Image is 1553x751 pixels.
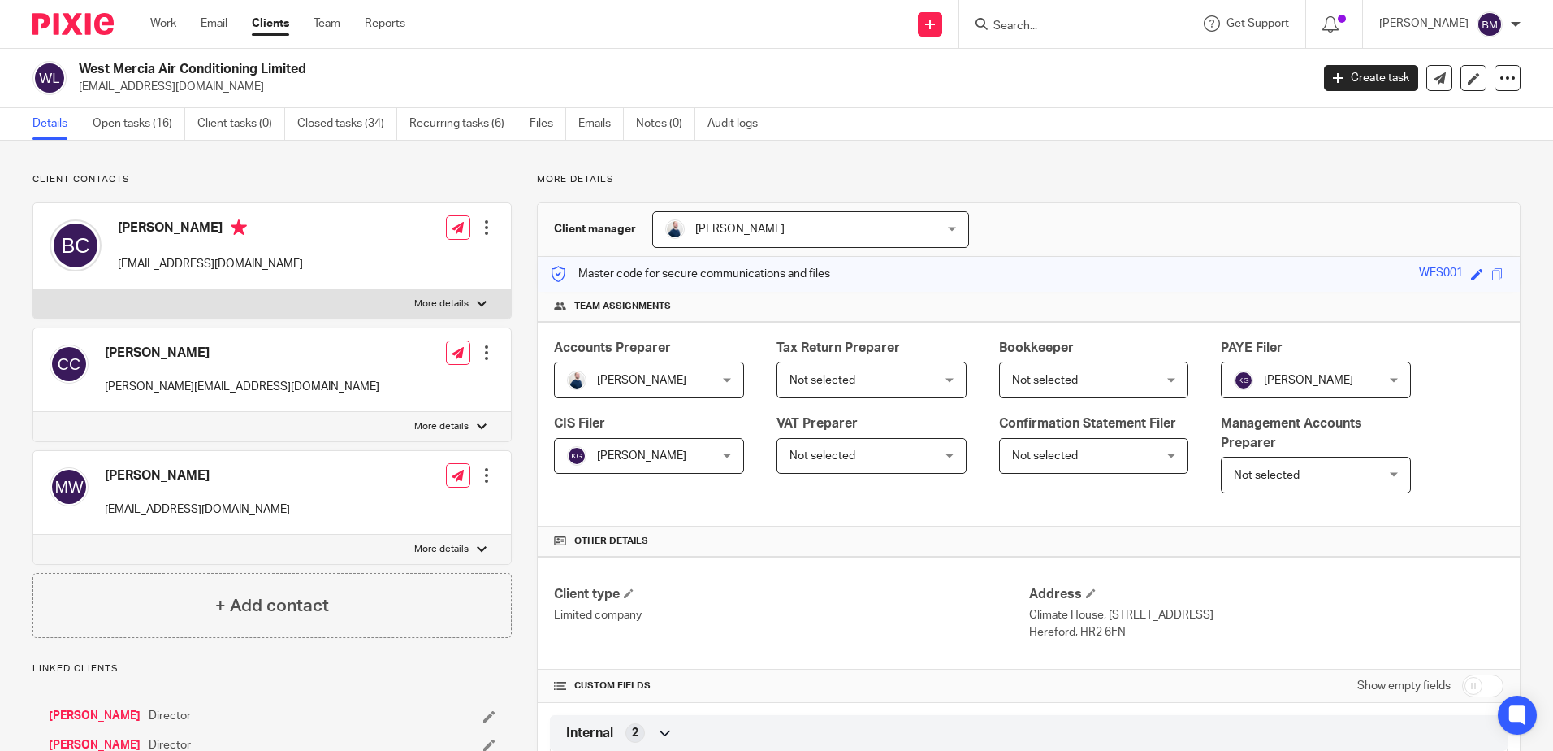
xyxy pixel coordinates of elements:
[707,108,770,140] a: Audit logs
[32,662,512,675] p: Linked clients
[636,108,695,140] a: Notes (0)
[105,379,379,395] p: [PERSON_NAME][EMAIL_ADDRESS][DOMAIN_NAME]
[79,79,1300,95] p: [EMAIL_ADDRESS][DOMAIN_NAME]
[574,535,648,548] span: Other details
[776,341,900,354] span: Tax Return Preparer
[578,108,624,140] a: Emails
[567,371,586,390] img: MC_T&CO-3.jpg
[50,467,89,506] img: svg%3E
[632,725,638,741] span: 2
[1357,678,1451,694] label: Show empty fields
[118,256,303,272] p: [EMAIL_ADDRESS][DOMAIN_NAME]
[414,297,469,310] p: More details
[992,20,1138,34] input: Search
[32,13,114,35] img: Pixie
[32,173,512,186] p: Client contacts
[554,341,671,354] span: Accounts Preparer
[105,501,290,518] p: [EMAIL_ADDRESS][DOMAIN_NAME]
[1226,18,1289,29] span: Get Support
[297,108,397,140] a: Closed tasks (34)
[1234,470,1300,481] span: Not selected
[597,375,686,386] span: [PERSON_NAME]
[105,467,290,484] h4: [PERSON_NAME]
[789,450,855,462] span: Not selected
[597,450,686,462] span: [PERSON_NAME]
[1324,65,1418,91] a: Create task
[118,219,303,240] h4: [PERSON_NAME]
[414,420,469,433] p: More details
[215,593,329,619] h4: + Add contact
[149,708,191,724] span: Director
[49,708,141,724] a: [PERSON_NAME]
[554,586,1028,603] h4: Client type
[197,108,285,140] a: Client tasks (0)
[789,375,855,386] span: Not selected
[574,300,671,313] span: Team assignments
[409,108,517,140] a: Recurring tasks (6)
[665,219,685,239] img: MC_T&CO-3.jpg
[554,607,1028,623] p: Limited company
[50,345,89,384] img: svg%3E
[32,108,80,140] a: Details
[999,341,1074,354] span: Bookkeeper
[554,221,636,237] h3: Client manager
[776,417,858,430] span: VAT Preparer
[695,224,785,235] span: [PERSON_NAME]
[1012,450,1078,462] span: Not selected
[50,219,102,271] img: svg%3E
[554,679,1028,692] h4: CUSTOM FIELDS
[567,446,586,466] img: svg%3E
[1264,375,1353,386] span: [PERSON_NAME]
[1029,607,1503,623] p: Climate House, [STREET_ADDRESS]
[1419,265,1463,284] div: WES001
[566,725,613,742] span: Internal
[93,108,185,140] a: Open tasks (16)
[1221,417,1362,449] span: Management Accounts Preparer
[252,15,289,32] a: Clients
[79,61,1055,78] h2: West Mercia Air Conditioning Limited
[365,15,405,32] a: Reports
[231,219,247,236] i: Primary
[414,543,469,556] p: More details
[1379,15,1469,32] p: [PERSON_NAME]
[201,15,227,32] a: Email
[1221,341,1283,354] span: PAYE Filer
[1029,624,1503,640] p: Hereford, HR2 6FN
[550,266,830,282] p: Master code for secure communications and files
[150,15,176,32] a: Work
[554,417,605,430] span: CIS Filer
[314,15,340,32] a: Team
[105,345,379,362] h4: [PERSON_NAME]
[1234,371,1253,390] img: svg%3E
[537,173,1521,186] p: More details
[1029,586,1503,603] h4: Address
[1012,375,1078,386] span: Not selected
[32,61,67,95] img: svg%3E
[999,417,1176,430] span: Confirmation Statement Filer
[1477,11,1503,37] img: svg%3E
[530,108,566,140] a: Files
